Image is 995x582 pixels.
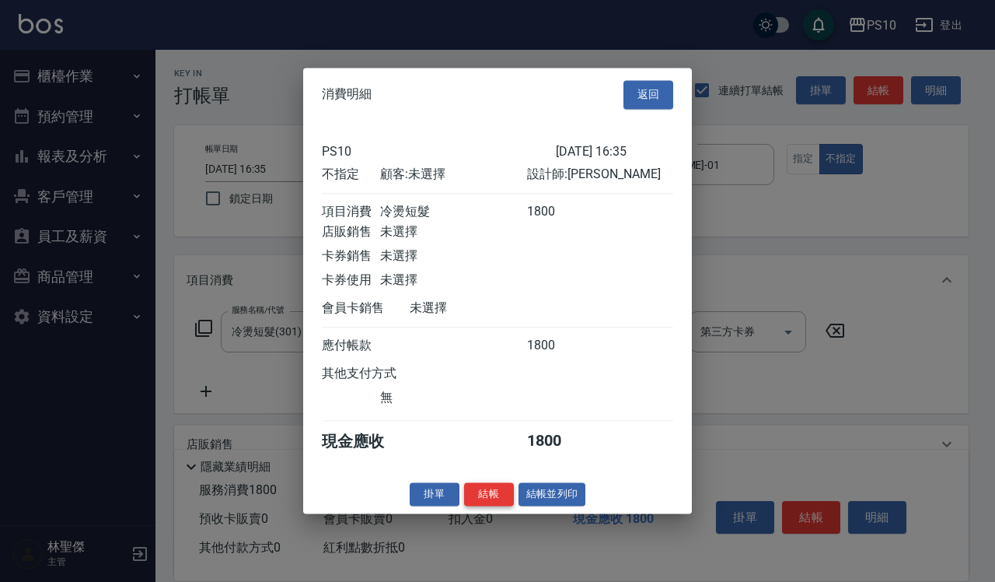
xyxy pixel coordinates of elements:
[410,482,459,507] button: 掛單
[322,300,410,317] div: 會員卡銷售
[322,224,380,240] div: 店販銷售
[322,272,380,289] div: 卡券使用
[322,87,372,103] span: 消費明細
[380,224,526,240] div: 未選擇
[518,482,586,507] button: 結帳並列印
[322,248,380,265] div: 卡券銷售
[380,204,526,220] div: 冷燙短髮
[380,248,526,265] div: 未選擇
[322,366,439,382] div: 其他支付方式
[380,272,526,289] div: 未選擇
[464,482,514,507] button: 結帳
[623,80,673,109] button: 返回
[380,167,526,183] div: 顧客: 未選擇
[527,204,585,220] div: 1800
[527,338,585,354] div: 1800
[527,431,585,452] div: 1800
[322,431,410,452] div: 現金應收
[322,144,556,159] div: PS10
[410,300,556,317] div: 未選擇
[380,390,526,406] div: 無
[322,338,380,354] div: 應付帳款
[322,204,380,220] div: 項目消費
[556,144,673,159] div: [DATE] 16:35
[322,167,380,183] div: 不指定
[527,167,673,183] div: 設計師: [PERSON_NAME]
